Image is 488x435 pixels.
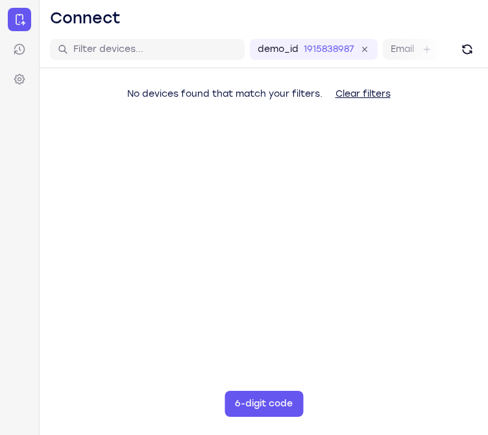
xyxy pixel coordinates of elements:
[225,391,303,417] button: 6-digit code
[391,43,414,56] label: Email
[8,38,31,61] a: Sessions
[258,43,299,56] label: demo_id
[457,39,478,60] button: Refresh
[127,88,323,99] span: No devices found that match your filters.
[8,68,31,91] a: Settings
[50,8,121,29] h1: Connect
[73,43,237,56] input: Filter devices...
[8,8,31,31] a: Connect
[325,81,401,107] button: Clear filters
